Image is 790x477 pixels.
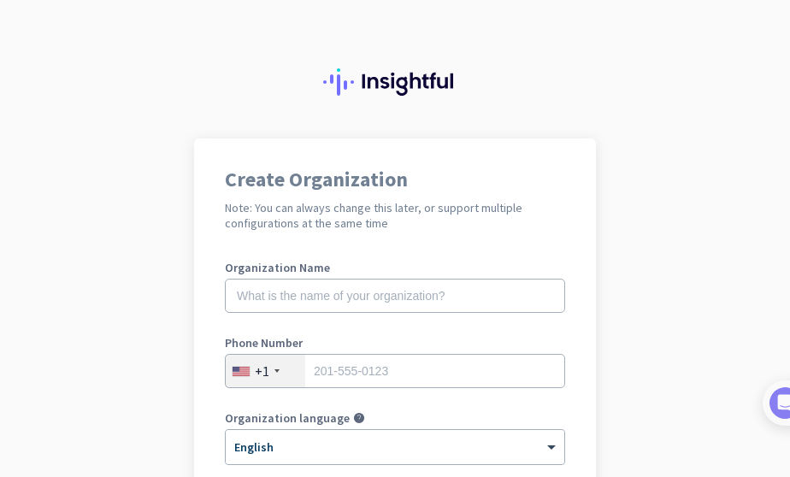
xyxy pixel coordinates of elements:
[255,362,269,380] div: +1
[225,337,565,349] label: Phone Number
[323,68,467,96] img: Insightful
[225,200,565,231] h2: Note: You can always change this later, or support multiple configurations at the same time
[225,262,565,274] label: Organization Name
[225,354,565,388] input: 201-555-0123
[225,169,565,190] h1: Create Organization
[225,412,350,424] label: Organization language
[353,412,365,424] i: help
[225,279,565,313] input: What is the name of your organization?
